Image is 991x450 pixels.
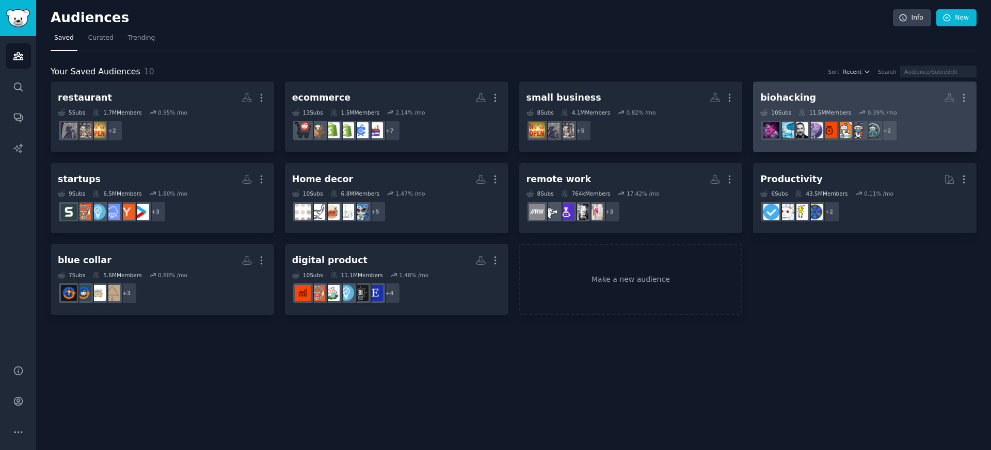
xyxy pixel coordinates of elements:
[778,122,794,138] img: Biohackers
[324,204,340,220] img: interiordecorating
[158,271,187,279] div: 0.80 % /mo
[295,122,311,138] img: ecommerce
[753,82,977,152] a: biohacking10Subs11.5MMembers0.39% /mo+2BodyHackGuideHealthSupplementsAskDocsLongevityEssentialsHu...
[285,82,508,152] a: ecommerce13Subs1.5MMembers2.14% /mo+7ecommerce_growthecommercemarketingDropshipping_Guideshopifyd...
[353,204,369,220] img: maximalism
[558,122,574,138] img: restaurantowners
[338,204,354,220] img: InteriorDesign
[116,282,137,304] div: + 3
[58,173,101,186] div: startups
[6,9,30,27] img: GummySearch logo
[51,66,140,78] span: Your Saved Audiences
[285,244,508,315] a: digital product10Subs11.1MMembers1.48% /mo+4EtsySellersBusiness_IdeasEntrepreneurthesidehustleEnt...
[367,122,383,138] img: ecommerce_growth
[561,190,611,197] div: 764k Members
[792,204,808,220] img: lifehacks
[51,30,77,51] a: Saved
[519,82,743,152] a: small business8Subs4.1MMembers0.82% /mo+5restaurantownersKitchenConfidentialRestaurant_Managers
[864,190,893,197] div: 0.11 % /mo
[544,204,560,220] img: freelance_forhire
[104,285,120,301] img: electricians
[627,190,660,197] div: 17.42 % /mo
[353,122,369,138] img: ecommercemarketing
[330,190,379,197] div: 6.8M Members
[309,285,325,301] img: EntrepreneurRideAlong
[292,91,350,104] div: ecommerce
[292,271,323,279] div: 10 Sub s
[792,122,808,138] img: HubermanLab
[144,67,154,76] span: 10
[61,122,77,138] img: KitchenConfidential
[104,204,120,220] img: SaaS
[379,120,401,141] div: + 7
[133,204,149,220] img: startup
[760,91,816,104] div: biohacking
[900,66,977,77] input: Audience/Subreddit
[843,68,861,75] span: Recent
[760,109,791,116] div: 10 Sub s
[58,109,85,116] div: 5 Sub s
[90,285,106,301] img: growagardentradehub
[572,204,588,220] img: RemoteWorkers
[128,34,155,43] span: Trending
[324,122,340,138] img: shopify
[570,120,592,141] div: + 5
[526,173,592,186] div: remote work
[760,173,822,186] div: Productivity
[101,120,123,141] div: + 2
[158,109,187,116] div: 0.95 % /mo
[51,82,274,152] a: restaurant5Subs1.7MMembers0.95% /mo+2Restaurant_ManagersrestaurantownersKitchenConfidential
[396,109,425,116] div: 2.14 % /mo
[285,163,508,234] a: Home decor10Subs6.8MMembers1.47% /mo+5maximalismInteriorDesigninteriordecoratingmalelivingspaceho...
[843,68,871,75] button: Recent
[61,285,77,301] img: hvacadvice
[753,163,977,234] a: Productivity6Subs43.5MMembers0.11% /mo+2LifeProTipslifehacksproductivitygetdisciplined
[61,204,77,220] img: startupsavant
[893,9,931,27] a: Info
[868,109,897,116] div: 0.39 % /mo
[529,204,545,220] img: remoteworking
[158,190,187,197] div: 1.80 % /mo
[760,190,788,197] div: 6 Sub s
[396,190,425,197] div: 1.47 % /mo
[544,122,560,138] img: KitchenConfidential
[850,122,866,138] img: Health
[292,190,323,197] div: 10 Sub s
[519,244,743,315] a: Make a new audience
[821,122,837,138] img: AskDocs
[92,109,141,116] div: 1.7M Members
[92,190,141,197] div: 6.5M Members
[295,285,311,301] img: digitalproductselling
[599,201,620,222] div: + 3
[763,204,779,220] img: getdisciplined
[818,201,840,222] div: + 2
[90,204,106,220] img: Entrepreneur
[519,163,743,234] a: remote work8Subs764kMembers17.42% /mo+3onlinejobsforallRemoteWorkersRemoteJobHuntersfreelance_for...
[526,190,554,197] div: 8 Sub s
[338,122,354,138] img: Dropshipping_Guide
[353,285,369,301] img: Business_Ideas
[292,109,323,116] div: 13 Sub s
[367,285,383,301] img: EtsySellers
[936,9,977,27] a: New
[828,68,840,75] div: Sort
[324,285,340,301] img: thesidehustle
[145,201,166,222] div: + 3
[292,173,353,186] div: Home decor
[309,122,325,138] img: dropship
[836,122,852,138] img: Supplements
[558,204,574,220] img: RemoteJobHunters
[330,271,383,279] div: 11.1M Members
[124,30,158,51] a: Trending
[529,122,545,138] img: Restaurant_Managers
[338,285,354,301] img: Entrepreneur
[526,109,554,116] div: 8 Sub s
[876,120,898,141] div: + 2
[763,122,779,138] img: Biohacking
[119,204,135,220] img: ycombinator
[379,282,401,304] div: + 4
[292,254,367,267] div: digital product
[90,122,106,138] img: Restaurant_Managers
[58,91,112,104] div: restaurant
[295,204,311,220] img: homedecoratingCJ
